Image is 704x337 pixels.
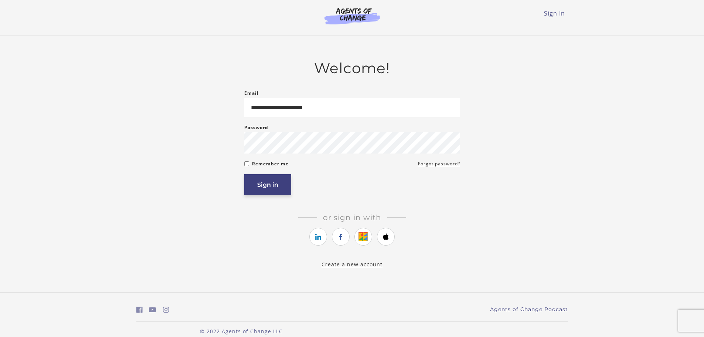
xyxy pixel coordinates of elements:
label: Password [244,123,268,132]
a: https://www.instagram.com/agentsofchangeprep/ (Open in a new window) [163,304,169,315]
a: Create a new account [322,261,382,268]
i: https://www.facebook.com/groups/aswbtestprep (Open in a new window) [136,306,143,313]
label: Remember me [252,159,289,168]
i: https://www.instagram.com/agentsofchangeprep/ (Open in a new window) [163,306,169,313]
img: Agents of Change Logo [317,7,388,24]
a: https://courses.thinkific.com/users/auth/google?ss%5Breferral%5D=&ss%5Buser_return_to%5D=&ss%5Bvi... [354,228,372,246]
i: https://www.youtube.com/c/AgentsofChangeTestPrepbyMeaganMitchell (Open in a new window) [149,306,156,313]
a: Forgot password? [418,159,460,168]
a: https://courses.thinkific.com/users/auth/apple?ss%5Breferral%5D=&ss%5Buser_return_to%5D=&ss%5Bvis... [377,228,395,246]
h2: Welcome! [244,60,460,77]
a: https://www.facebook.com/groups/aswbtestprep (Open in a new window) [136,304,143,315]
span: Or sign in with [317,213,387,222]
a: Sign In [544,9,565,17]
label: Email [244,89,259,98]
a: https://www.youtube.com/c/AgentsofChangeTestPrepbyMeaganMitchell (Open in a new window) [149,304,156,315]
a: Agents of Change Podcast [490,306,568,313]
button: Sign in [244,174,291,195]
a: https://courses.thinkific.com/users/auth/linkedin?ss%5Breferral%5D=&ss%5Buser_return_to%5D=&ss%5B... [309,228,327,246]
p: © 2022 Agents of Change LLC [136,327,346,335]
a: https://courses.thinkific.com/users/auth/facebook?ss%5Breferral%5D=&ss%5Buser_return_to%5D=&ss%5B... [332,228,350,246]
